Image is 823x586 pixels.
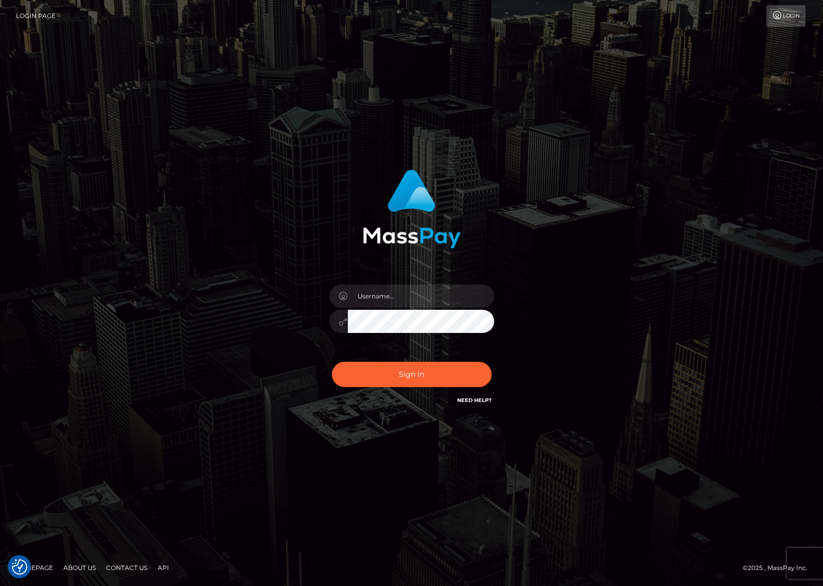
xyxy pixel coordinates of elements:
[59,560,100,576] a: About Us
[363,170,461,248] img: MassPay Login
[102,560,152,576] a: Contact Us
[743,562,815,574] div: © 2025 , MassPay Inc.
[11,560,57,576] a: Homepage
[348,284,494,308] input: Username...
[457,397,492,404] a: Need Help?
[332,362,492,387] button: Sign in
[16,5,56,27] a: Login Page
[154,560,173,576] a: API
[766,5,805,27] a: Login
[12,559,27,575] img: Revisit consent button
[12,559,27,575] button: Consent Preferences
